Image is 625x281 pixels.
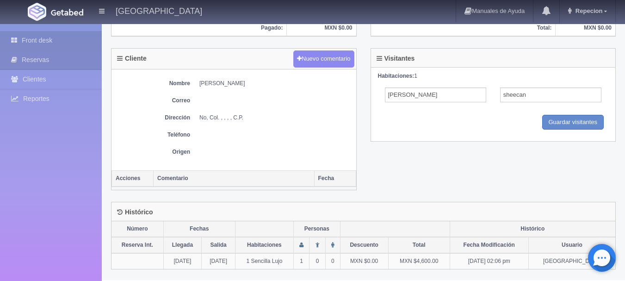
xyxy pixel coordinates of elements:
[111,237,163,253] th: Reserva Int.
[388,253,450,269] td: MXN $4,600.00
[293,253,309,269] td: 1
[314,170,356,187] th: Fecha
[117,55,147,62] h4: Cliente
[378,73,415,79] strong: Habitaciones:
[163,253,202,269] td: [DATE]
[202,253,235,269] td: [DATE]
[528,253,615,269] td: [GEOGRAPHIC_DATA]
[116,131,190,139] dt: Teléfono
[116,5,202,16] h4: [GEOGRAPHIC_DATA]
[116,114,190,122] dt: Dirección
[154,170,315,187] th: Comentario
[450,253,528,269] td: [DATE] 02:06 pm
[340,253,388,269] td: MXN $0.00
[309,253,325,269] td: 0
[528,237,615,253] th: Usuario
[325,253,340,269] td: 0
[28,3,46,21] img: Getabed
[385,87,486,102] input: Nombre del Adulto
[235,253,293,269] td: 1 Sencilla Lujo
[111,221,163,237] th: Número
[340,237,388,253] th: Descuento
[450,221,615,237] th: Histórico
[293,50,354,68] button: Nuevo comentario
[163,237,202,253] th: Llegada
[51,9,83,16] img: Getabed
[573,7,603,14] span: Repecion
[199,80,352,87] dd: [PERSON_NAME]
[163,221,235,237] th: Fechas
[235,237,293,253] th: Habitaciones
[371,20,556,36] th: Total:
[199,114,352,122] dd: No, Col. , , , , C.P.
[116,97,190,105] dt: Correo
[388,237,450,253] th: Total
[378,72,609,80] div: 1
[116,148,190,156] dt: Origen
[450,237,528,253] th: Fecha Modificación
[377,55,415,62] h4: Visitantes
[542,115,604,130] input: Guardar visitantes
[293,221,340,237] th: Personas
[287,20,356,36] th: MXN $0.00
[202,237,235,253] th: Salida
[111,20,287,36] th: Pagado:
[112,170,154,187] th: Acciones
[500,87,601,102] input: Apellidos del Adulto
[117,209,153,216] h4: Histórico
[556,20,615,36] th: MXN $0.00
[116,80,190,87] dt: Nombre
